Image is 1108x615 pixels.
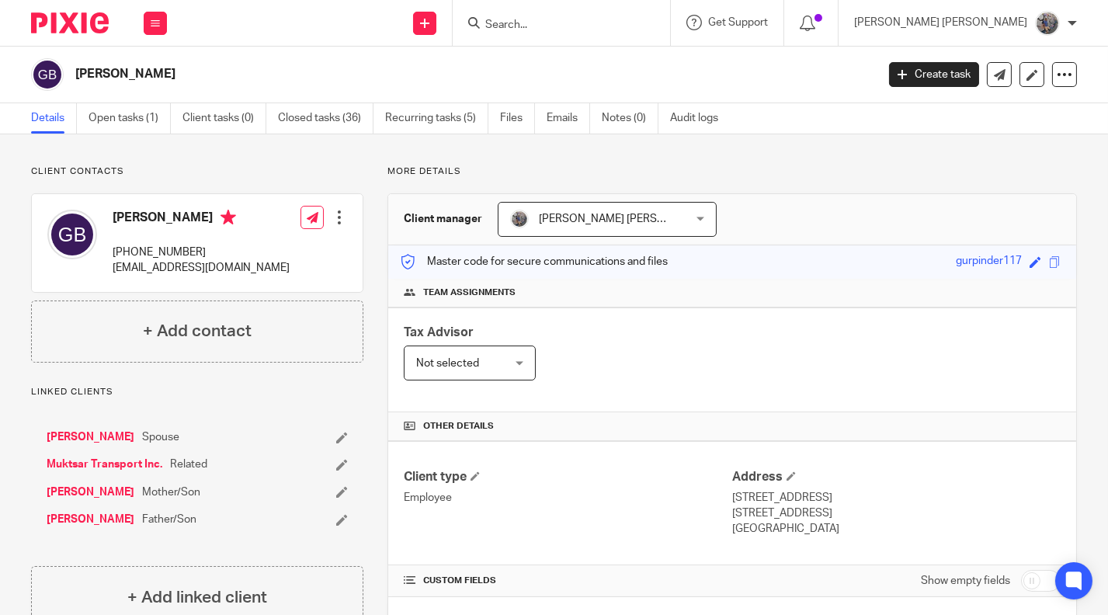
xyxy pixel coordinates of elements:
img: 20160912_191538.jpg [1035,11,1060,36]
a: Muktsar Transport Inc. [47,457,162,472]
span: Related [170,457,207,472]
a: Details [31,103,77,134]
a: Open tasks (1) [89,103,171,134]
a: Recurring tasks (5) [385,103,488,134]
p: Client contacts [31,165,363,178]
a: Emails [547,103,590,134]
span: [PERSON_NAME] [PERSON_NAME] [539,214,712,224]
span: Mother/Son [142,485,200,500]
h4: Client type [404,469,732,485]
p: [PERSON_NAME] [PERSON_NAME] [854,15,1027,30]
h4: Address [732,469,1061,485]
a: Create task [889,62,979,87]
div: gurpinder117 [956,253,1022,271]
h2: [PERSON_NAME] [75,66,707,82]
p: Linked clients [31,386,363,398]
p: Employee [404,490,732,506]
span: Team assignments [423,287,516,299]
span: Father/Son [142,512,196,527]
img: Pixie [31,12,109,33]
img: svg%3E [47,210,97,259]
p: [PHONE_NUMBER] [113,245,290,260]
i: Primary [221,210,236,225]
p: [STREET_ADDRESS] [732,506,1061,521]
h4: CUSTOM FIELDS [404,575,732,587]
p: More details [387,165,1077,178]
img: 20160912_191538.jpg [510,210,529,228]
a: Audit logs [670,103,730,134]
h3: Client manager [404,211,482,227]
label: Show empty fields [921,573,1010,589]
a: [PERSON_NAME] [47,485,134,500]
a: Closed tasks (36) [278,103,373,134]
span: Spouse [142,429,179,445]
h4: + Add contact [143,319,252,343]
a: Files [500,103,535,134]
p: [GEOGRAPHIC_DATA] [732,521,1061,537]
p: Master code for secure communications and files [400,254,668,269]
h4: + Add linked client [127,585,267,610]
img: svg%3E [31,58,64,91]
span: Tax Advisor [404,326,474,339]
a: [PERSON_NAME] [47,512,134,527]
p: [EMAIL_ADDRESS][DOMAIN_NAME] [113,260,290,276]
h4: [PERSON_NAME] [113,210,290,229]
a: Notes (0) [602,103,658,134]
input: Search [484,19,623,33]
span: Get Support [708,17,768,28]
p: [STREET_ADDRESS] [732,490,1061,506]
a: [PERSON_NAME] [47,429,134,445]
span: Not selected [416,358,479,369]
span: Other details [423,420,494,433]
a: Client tasks (0) [182,103,266,134]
